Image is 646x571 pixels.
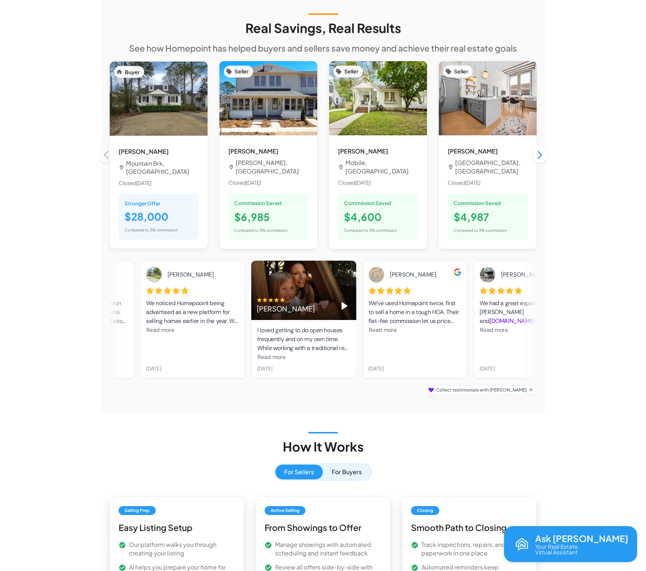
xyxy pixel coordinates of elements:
[535,534,628,543] p: Ask [PERSON_NAME]
[323,465,371,479] button: For Buyers
[119,521,235,535] h6: Easy Listing Setup
[344,228,397,232] span: Compared to 3% commission
[340,67,363,75] span: Seller
[110,62,208,136] img: Property in Mountain Brk, AL
[219,61,317,135] img: Property in Hoover, AL
[129,42,517,55] h6: See how Homepoint has helped buyers and sellers save money and achieve their real estate goals
[125,210,193,224] h5: $28,000
[236,159,308,176] p: [PERSON_NAME], [GEOGRAPHIC_DATA]
[439,61,537,135] img: Property in Birmingham, AL
[230,67,253,75] span: Seller
[414,507,436,514] span: Closing
[455,159,528,176] p: [GEOGRAPHIC_DATA], [GEOGRAPHIC_DATA]
[228,146,308,156] h6: [PERSON_NAME]
[245,21,401,36] h3: Real Savings, Real Results
[268,507,302,514] span: Active Selling
[448,179,528,187] span: Closed [DATE]
[329,61,427,135] img: Property in Mobile, AL
[275,465,323,479] button: For Sellers
[126,159,199,176] p: Mountain Brk, [GEOGRAPHIC_DATA]
[119,179,199,188] span: Closed [DATE]
[234,228,288,232] span: Compared to 3% commission
[448,146,528,156] h6: [PERSON_NAME]
[421,541,528,558] p: Track inspections, repairs, and paperwork in one place
[344,210,412,224] h5: $4,600
[454,228,507,232] span: Compared to 3% commission
[338,179,418,187] span: Closed [DATE]
[450,67,473,75] span: Seller
[275,541,381,558] p: Manage showings with automated scheduling and instant feedback
[122,507,153,514] span: Selling Prep
[338,146,418,156] h6: [PERSON_NAME]
[274,463,372,481] div: How it works view
[344,199,391,208] span: Commission Saved
[119,147,199,156] h6: [PERSON_NAME]
[265,521,381,535] h6: From Showings to Offer
[345,159,418,176] p: Mobile, [GEOGRAPHIC_DATA]
[504,526,637,562] button: Open chat with Reva
[125,228,178,232] span: Compared to 3% commission
[228,179,308,187] span: Closed [DATE]
[129,541,235,558] p: Our platform walks you through creating your listing
[513,535,531,553] img: Reva
[234,199,281,208] span: Commission Saved
[283,439,364,454] h3: How It Works
[125,199,193,207] span: Stronger Offer
[411,521,528,535] h6: Smooth Path to Closing
[535,544,578,555] p: Your Real Estate Virtual Assistant
[454,210,522,224] h5: $4,987
[454,199,501,208] span: Commission Saved
[234,210,302,224] h5: $6,985
[120,68,144,76] span: Buyer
